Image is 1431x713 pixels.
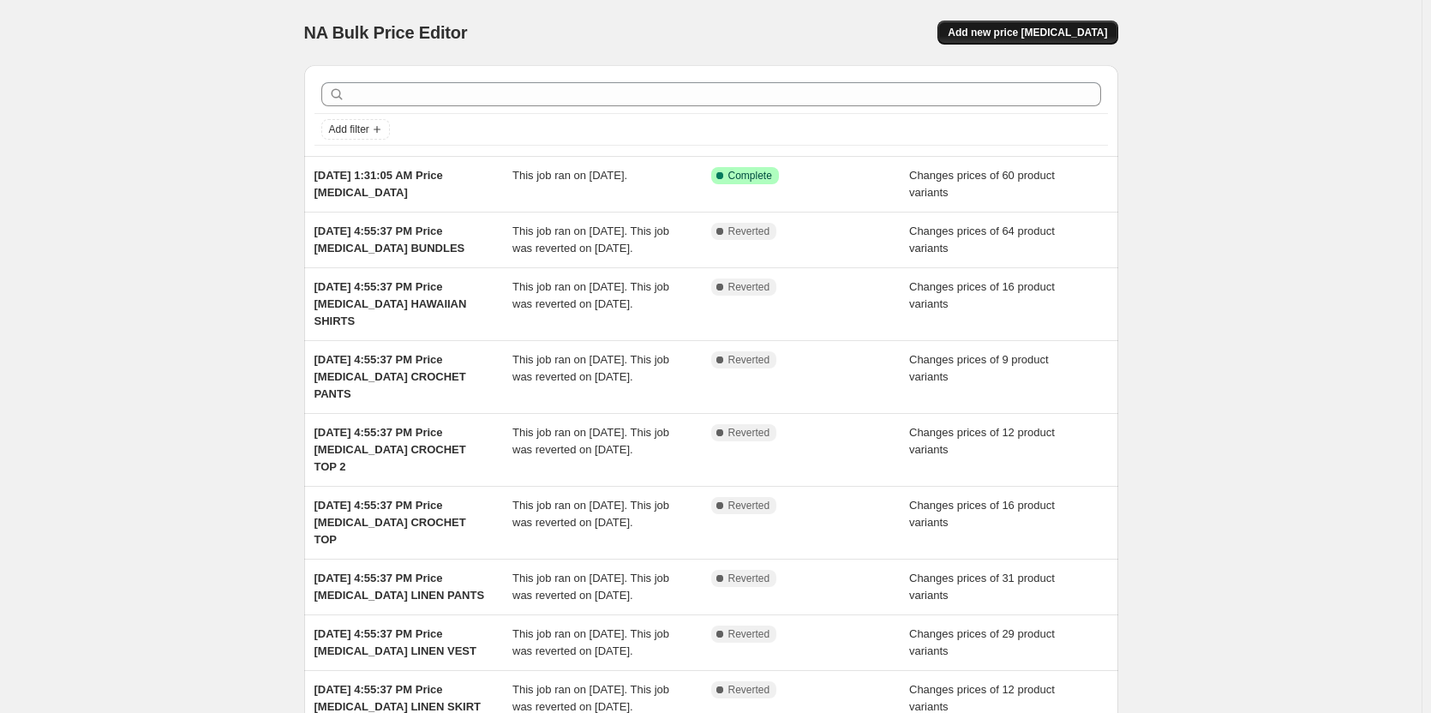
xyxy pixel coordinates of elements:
[512,572,669,602] span: This job ran on [DATE]. This job was reverted on [DATE].
[937,21,1117,45] button: Add new price [MEDICAL_DATA]
[728,225,770,238] span: Reverted
[948,26,1107,39] span: Add new price [MEDICAL_DATA]
[909,627,1055,657] span: Changes prices of 29 product variants
[314,353,466,400] span: [DATE] 4:55:37 PM Price [MEDICAL_DATA] CROCHET PANTS
[909,169,1055,199] span: Changes prices of 60 product variants
[909,499,1055,529] span: Changes prices of 16 product variants
[909,225,1055,255] span: Changes prices of 64 product variants
[321,119,390,140] button: Add filter
[314,627,476,657] span: [DATE] 4:55:37 PM Price [MEDICAL_DATA] LINEN VEST
[314,572,485,602] span: [DATE] 4:55:37 PM Price [MEDICAL_DATA] LINEN PANTS
[728,280,770,294] span: Reverted
[512,426,669,456] span: This job ran on [DATE]. This job was reverted on [DATE].
[512,280,669,310] span: This job ran on [DATE]. This job was reverted on [DATE].
[512,627,669,657] span: This job ran on [DATE]. This job was reverted on [DATE].
[728,572,770,585] span: Reverted
[512,353,669,383] span: This job ran on [DATE]. This job was reverted on [DATE].
[909,353,1049,383] span: Changes prices of 9 product variants
[728,499,770,512] span: Reverted
[314,280,467,327] span: [DATE] 4:55:37 PM Price [MEDICAL_DATA] HAWAIIAN SHIRTS
[728,627,770,641] span: Reverted
[512,225,669,255] span: This job ran on [DATE]. This job was reverted on [DATE].
[728,353,770,367] span: Reverted
[512,683,669,713] span: This job ran on [DATE]. This job was reverted on [DATE].
[909,280,1055,310] span: Changes prices of 16 product variants
[314,683,482,713] span: [DATE] 4:55:37 PM Price [MEDICAL_DATA] LINEN SKIRT
[909,426,1055,456] span: Changes prices of 12 product variants
[512,499,669,529] span: This job ran on [DATE]. This job was reverted on [DATE].
[728,426,770,440] span: Reverted
[728,683,770,697] span: Reverted
[314,426,466,473] span: [DATE] 4:55:37 PM Price [MEDICAL_DATA] CROCHET TOP 2
[909,683,1055,713] span: Changes prices of 12 product variants
[512,169,627,182] span: This job ran on [DATE].
[314,499,466,546] span: [DATE] 4:55:37 PM Price [MEDICAL_DATA] CROCHET TOP
[329,123,369,136] span: Add filter
[314,169,443,199] span: [DATE] 1:31:05 AM Price [MEDICAL_DATA]
[304,23,468,42] span: NA Bulk Price Editor
[314,225,465,255] span: [DATE] 4:55:37 PM Price [MEDICAL_DATA] BUNDLES
[728,169,772,183] span: Complete
[909,572,1055,602] span: Changes prices of 31 product variants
